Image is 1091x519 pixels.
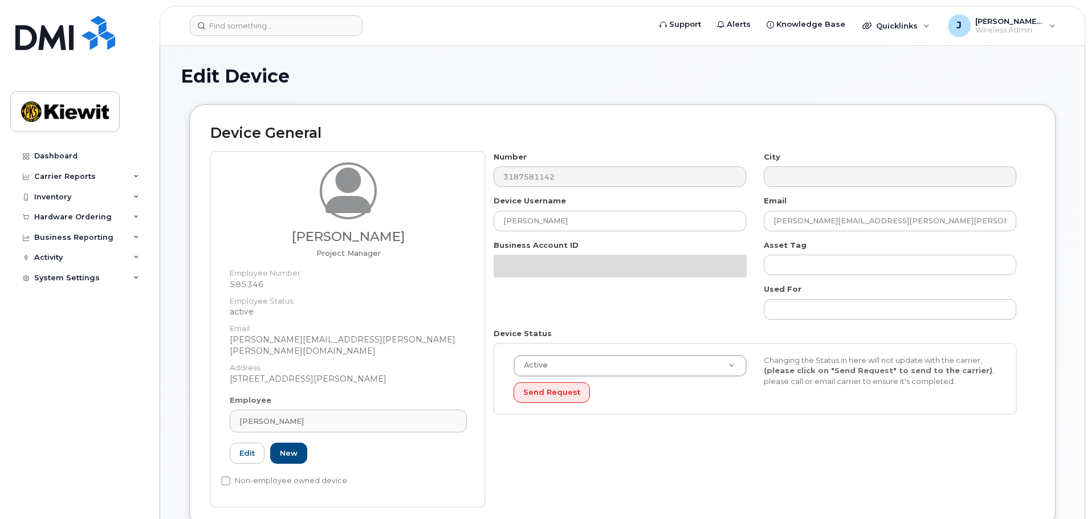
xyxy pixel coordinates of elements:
[230,410,467,432] a: [PERSON_NAME]
[494,195,566,206] label: Device Username
[230,373,467,385] dd: [STREET_ADDRESS][PERSON_NAME]
[755,355,1005,387] div: Changing the Status in here will not update with the carrier, , please call or email carrier to e...
[764,284,801,295] label: Used For
[494,240,579,251] label: Business Account ID
[230,357,467,373] dt: Address:
[230,334,467,357] dd: [PERSON_NAME][EMAIL_ADDRESS][PERSON_NAME][PERSON_NAME][DOMAIN_NAME]
[230,290,467,307] dt: Employee Status:
[221,476,230,485] input: Non-employee owned device
[230,230,467,244] h3: [PERSON_NAME]
[764,195,787,206] label: Email
[239,416,304,427] span: [PERSON_NAME]
[210,125,1035,141] h2: Device General
[230,317,467,334] dt: Email:
[221,474,347,488] label: Non-employee owned device
[181,66,1064,86] h1: Edit Device
[230,262,467,279] dt: Employee Number:
[230,306,467,317] dd: active
[517,360,548,370] span: Active
[764,240,807,251] label: Asset Tag
[230,279,467,290] dd: 585346
[230,395,271,406] label: Employee
[514,355,746,376] a: Active
[230,443,264,464] a: Edit
[514,382,590,403] button: Send Request
[494,328,552,339] label: Device Status
[270,443,307,464] a: New
[764,152,780,162] label: City
[494,152,527,162] label: Number
[316,248,381,258] span: Job title
[764,366,992,375] strong: (please click on "Send Request" to send to the carrier)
